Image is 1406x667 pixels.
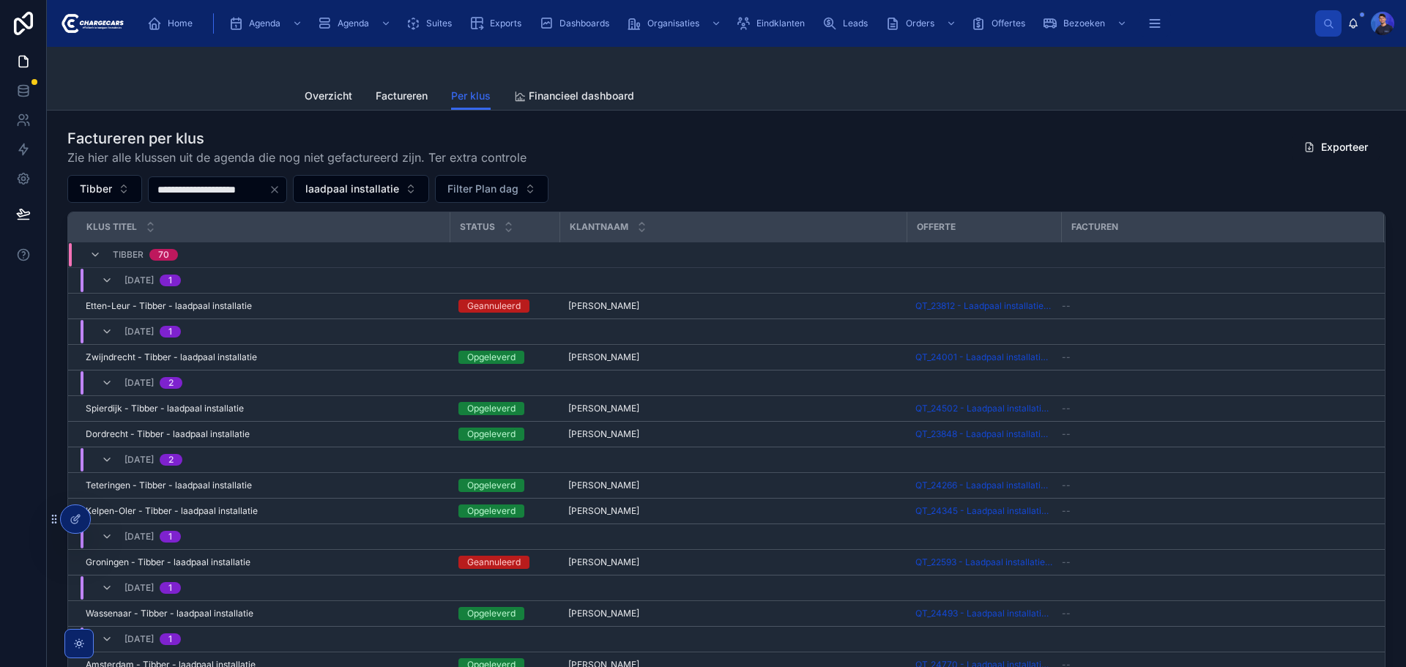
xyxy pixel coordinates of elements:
a: Bezoeken [1038,10,1134,37]
a: Suites [401,10,462,37]
a: QT_22593 - Laadpaal installatie - QT_22593 [915,556,1052,568]
span: Status [460,221,495,233]
button: Select Button [435,175,548,203]
div: Geannuleerd [467,299,521,313]
span: [PERSON_NAME] [568,403,639,414]
span: [DATE] [124,377,154,389]
a: Agenda [313,10,398,37]
span: [DATE] [124,454,154,466]
span: Klus titel [86,221,137,233]
div: 1 [168,582,172,594]
span: Factureren [376,89,428,103]
div: Opgeleverd [467,479,516,492]
span: [DATE] [124,326,154,338]
a: QT_23812 - Laadpaal installatie - QT_23812 [915,300,1052,312]
div: Opgeleverd [467,402,516,415]
a: Eindklanten [732,10,815,37]
span: Exports [490,18,521,29]
span: Tibber [113,249,144,261]
span: [DATE] [124,275,154,286]
span: [PERSON_NAME] [568,428,639,440]
span: Organisaties [647,18,699,29]
span: Etten-Leur - Tibber - laadpaal installatie [86,300,252,312]
span: laadpaal installatie [305,182,399,196]
div: Opgeleverd [467,428,516,441]
span: Offertes [992,18,1025,29]
span: [DATE] [124,633,154,645]
a: QT_24345 - Laadpaal installatie - QT_24345 [915,505,1052,517]
a: QT_23848 - Laadpaal installatie - QT_23848 [915,428,1052,440]
span: Bezoeken [1063,18,1105,29]
div: 1 [168,275,172,286]
a: Orders [881,10,964,37]
span: [PERSON_NAME] [568,556,639,568]
a: Financieel dashboard [514,83,634,112]
span: Filter Plan dag [447,182,518,196]
a: Per klus [451,83,491,111]
span: Home [168,18,193,29]
span: Groningen - Tibber - laadpaal installatie [86,556,250,568]
span: Eindklanten [756,18,805,29]
a: Overzicht [305,83,352,112]
span: Tibber [80,182,112,196]
span: Leads [843,18,868,29]
button: Select Button [293,175,429,203]
div: 1 [168,326,172,338]
span: Orders [906,18,934,29]
a: Exports [465,10,532,37]
span: -- [1062,351,1071,363]
span: [DATE] [124,531,154,543]
span: Kelpen-Oler - Tibber - laadpaal installatie [86,505,258,517]
span: Suites [426,18,452,29]
span: Agenda [249,18,280,29]
span: [PERSON_NAME] [568,505,639,517]
span: Dashboards [559,18,609,29]
span: Dordrecht - Tibber - laadpaal installatie [86,428,250,440]
span: Offerte [917,221,956,233]
a: Agenda [224,10,310,37]
div: Opgeleverd [467,351,516,364]
a: Offertes [967,10,1035,37]
span: [PERSON_NAME] [568,608,639,619]
span: Agenda [338,18,369,29]
a: Leads [818,10,878,37]
span: [PERSON_NAME] [568,300,639,312]
span: Facturen [1071,221,1118,233]
span: -- [1062,403,1071,414]
span: -- [1062,608,1071,619]
span: [PERSON_NAME] [568,480,639,491]
span: -- [1062,300,1071,312]
span: Spierdijk - Tibber - laadpaal installatie [86,403,244,414]
div: scrollable content [135,7,1315,40]
span: [PERSON_NAME] [568,351,639,363]
a: QT_24001 - Laadpaal installatie - QT_24001 [915,351,1052,363]
span: Financieel dashboard [529,89,634,103]
button: Exporteer [1292,134,1380,160]
img: App logo [59,12,124,35]
a: Factureren [376,83,428,112]
span: -- [1062,556,1071,568]
span: QT_24502 - Laadpaal installatie - QT_24502 [915,403,1052,414]
div: 2 [168,454,174,466]
button: Select Button [67,175,142,203]
a: QT_24266 - Laadpaal installatie - QT_24266 [915,480,1052,491]
div: Geannuleerd [467,556,521,569]
span: Per klus [451,89,491,103]
h1: Factureren per klus [67,128,527,149]
a: Dashboards [535,10,620,37]
span: -- [1062,480,1071,491]
div: 1 [168,633,172,645]
div: Opgeleverd [467,607,516,620]
div: 2 [168,377,174,389]
span: Zwijndrecht - Tibber - laadpaal installatie [86,351,257,363]
span: -- [1062,505,1071,517]
span: Wassenaar - Tibber - laadpaal installatie [86,608,253,619]
span: Zie hier alle klussen uit de agenda die nog niet gefactureerd zijn. Ter extra controle [67,149,527,166]
a: Home [143,10,203,37]
span: Overzicht [305,89,352,103]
